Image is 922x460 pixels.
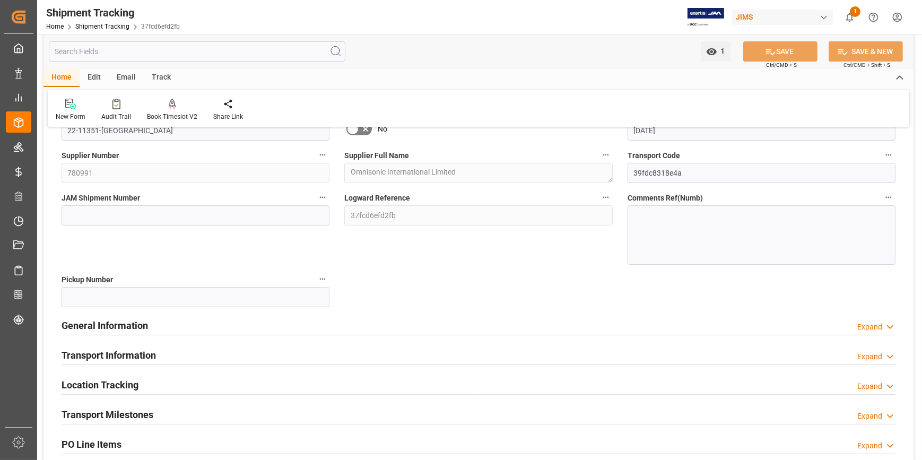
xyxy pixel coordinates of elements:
[62,193,140,204] span: JAM Shipment Number
[857,351,882,362] div: Expand
[743,41,817,62] button: SAVE
[882,190,895,204] button: Comments Ref(Numb)
[62,150,119,161] span: Supplier Number
[62,378,138,392] h2: Location Tracking
[843,61,890,69] span: Ctrl/CMD + Shift + S
[316,272,329,286] button: Pickup Number
[701,41,730,62] button: open menu
[109,69,144,87] div: Email
[101,112,131,121] div: Audit Trail
[732,7,838,27] button: JIMS
[857,322,882,333] div: Expand
[62,437,121,452] h2: PO Line Items
[147,112,197,121] div: Book Timeslot V2
[829,41,903,62] button: SAVE & NEW
[213,112,243,121] div: Share Link
[62,274,113,285] span: Pickup Number
[717,47,725,55] span: 1
[732,10,833,25] div: JIMS
[316,190,329,204] button: JAM Shipment Number
[850,6,860,17] span: 1
[628,193,703,204] span: Comments Ref(Numb)
[44,69,80,87] div: Home
[857,411,882,422] div: Expand
[80,69,109,87] div: Edit
[857,440,882,452] div: Expand
[599,148,613,162] button: Supplier Full Name
[75,23,129,30] a: Shipment Tracking
[344,163,612,183] textarea: Omnisonic International Limited
[857,381,882,392] div: Expand
[46,23,64,30] a: Home
[344,193,410,204] span: Logward Reference
[316,148,329,162] button: Supplier Number
[62,318,148,333] h2: General Information
[56,112,85,121] div: New Form
[46,5,180,21] div: Shipment Tracking
[378,124,387,135] span: No
[862,5,885,29] button: Help Center
[599,190,613,204] button: Logward Reference
[144,69,179,87] div: Track
[838,5,862,29] button: show 1 new notifications
[628,120,895,141] input: DD-MM-YYYY
[766,61,797,69] span: Ctrl/CMD + S
[344,150,409,161] span: Supplier Full Name
[49,41,345,62] input: Search Fields
[62,348,156,362] h2: Transport Information
[62,407,153,422] h2: Transport Milestones
[882,148,895,162] button: Transport Code
[628,150,680,161] span: Transport Code
[688,8,724,27] img: Exertis%20JAM%20-%20Email%20Logo.jpg_1722504956.jpg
